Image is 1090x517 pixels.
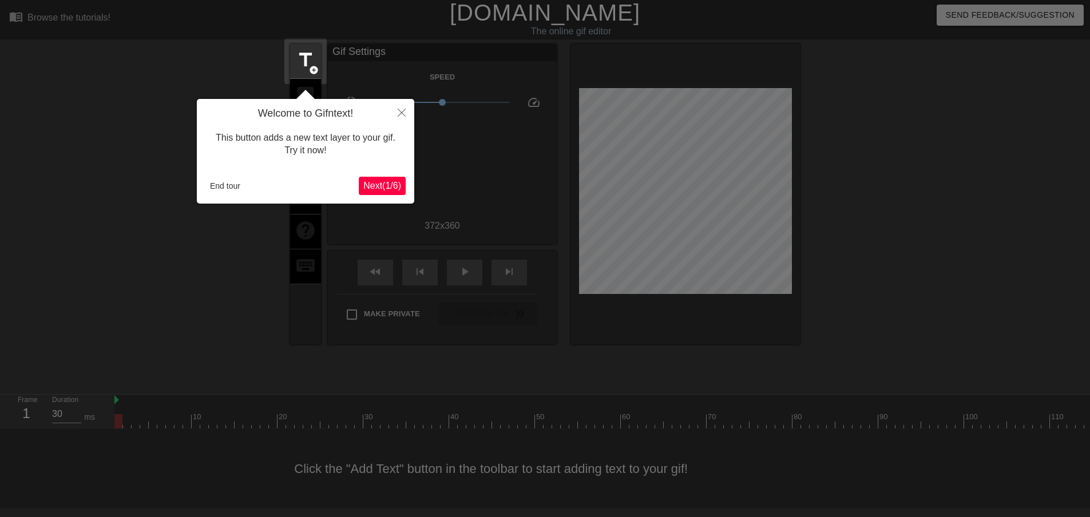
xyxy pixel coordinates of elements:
div: This button adds a new text layer to your gif. Try it now! [205,120,406,169]
button: Close [389,99,414,125]
h4: Welcome to Gifntext! [205,108,406,120]
button: End tour [205,177,245,194]
button: Next [359,177,406,195]
span: Next ( 1 / 6 ) [363,181,401,190]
